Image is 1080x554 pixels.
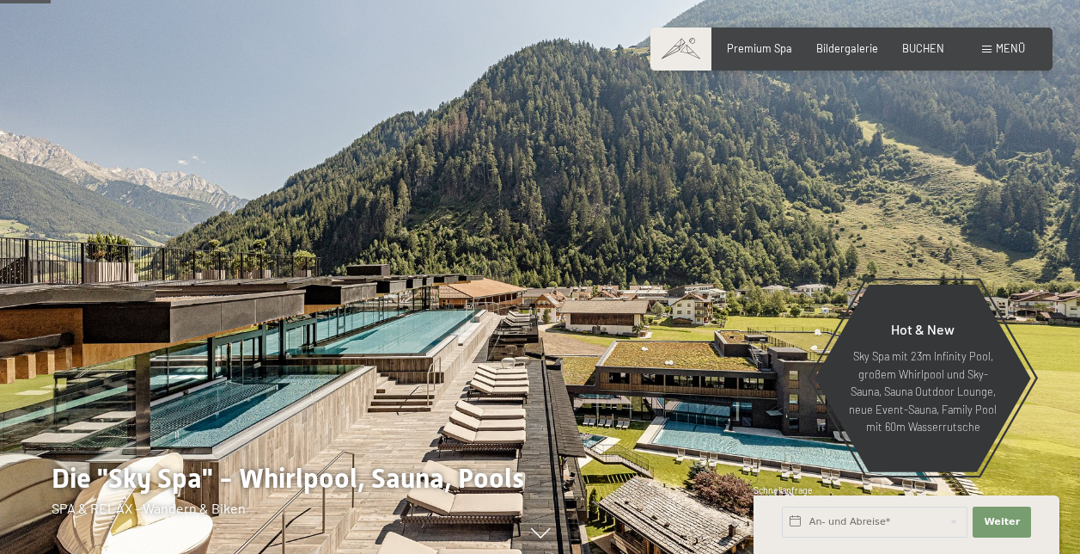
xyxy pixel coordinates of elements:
span: Schnellanfrage [754,485,813,496]
a: Hot & New Sky Spa mit 23m Infinity Pool, großem Whirlpool und Sky-Sauna, Sauna Outdoor Lounge, ne... [814,284,1032,473]
a: Bildergalerie [816,41,878,55]
button: Weiter [973,507,1031,538]
a: Premium Spa [727,41,792,55]
span: Menü [996,41,1025,55]
p: Sky Spa mit 23m Infinity Pool, großem Whirlpool und Sky-Sauna, Sauna Outdoor Lounge, neue Event-S... [848,348,998,435]
span: Hot & New [891,321,955,337]
a: BUCHEN [902,41,944,55]
span: Weiter [984,515,1020,529]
